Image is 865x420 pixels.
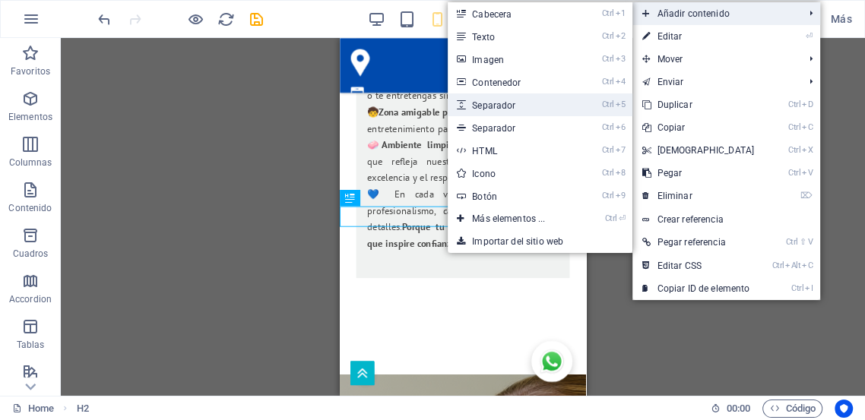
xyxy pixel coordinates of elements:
[448,139,575,162] a: Ctrl7HTML
[616,168,626,178] i: 8
[602,168,614,178] i: Ctrl
[769,399,816,418] span: Código
[95,10,113,28] button: undo
[791,283,803,293] i: Ctrl
[247,10,265,28] button: save
[602,8,614,18] i: Ctrl
[788,99,800,109] i: Ctrl
[711,399,751,418] h6: Tiempo de la sesión
[632,139,763,162] a: CtrlX[DEMOGRAPHIC_DATA]
[803,7,858,31] button: Más
[448,71,575,93] a: Ctrl4Contenedor
[448,185,575,207] a: Ctrl9Botón
[618,213,625,223] i: ⏎
[632,71,797,93] a: Enviar
[800,191,813,201] i: ⌦
[217,10,235,28] button: reload
[632,48,797,71] span: Mover
[96,11,113,28] i: Deshacer: Cambiar eje lateral (Ctrl+Z)
[11,65,50,77] p: Favoritos
[77,399,89,418] span: Haz clic para seleccionar y doble clic para editar
[632,25,763,48] a: ⏎Editar
[12,399,54,418] a: Haz clic para cancelar la selección y doble clic para abrir páginas
[616,191,626,201] i: 9
[448,25,575,48] a: Ctrl2Texto
[727,399,750,418] span: 00 00
[616,99,626,109] i: 5
[802,99,813,109] i: D
[762,399,822,418] button: Código
[632,116,763,139] a: CtrlCCopiar
[602,145,614,155] i: Ctrl
[448,93,575,116] a: Ctrl5Separador
[616,77,626,87] i: 4
[9,156,52,169] p: Columnas
[802,261,813,270] i: C
[785,261,800,270] i: Alt
[616,122,626,132] i: 6
[632,277,763,300] a: CtrlICopiar ID de elemento
[602,191,614,201] i: Ctrl
[632,2,797,25] span: Añadir contenido
[632,208,820,231] a: Crear referencia
[809,11,852,27] span: Más
[772,261,784,270] i: Ctrl
[248,11,265,28] i: Guardar (Ctrl+S)
[602,122,614,132] i: Ctrl
[616,145,626,155] i: 7
[13,248,49,260] p: Cuadros
[217,11,235,28] i: Volver a cargar página
[788,168,800,178] i: Ctrl
[802,168,813,178] i: V
[448,48,575,71] a: Ctrl3Imagen
[808,237,813,247] i: V
[602,99,614,109] i: Ctrl
[616,54,626,64] i: 3
[602,31,614,41] i: Ctrl
[632,231,763,254] a: Ctrl⇧VPegar referencia
[788,122,800,132] i: Ctrl
[632,93,763,116] a: CtrlDDuplicar
[788,145,800,155] i: Ctrl
[448,162,575,185] a: Ctrl8Icono
[77,399,89,418] nav: breadcrumb
[786,237,798,247] i: Ctrl
[9,293,52,305] p: Accordion
[805,283,813,293] i: I
[737,403,740,414] span: :
[632,254,763,277] a: CtrlAltCEditar CSS
[448,207,575,230] a: Ctrl⏎Más elementos ...
[835,399,853,418] button: Usercentrics
[602,54,614,64] i: Ctrl
[616,31,626,41] i: 2
[605,213,617,223] i: Ctrl
[802,122,813,132] i: C
[448,230,632,253] a: Importar del sitio web
[806,31,813,41] i: ⏎
[632,162,763,185] a: CtrlVPegar
[448,2,575,25] a: Ctrl1Cabecera
[799,237,806,247] i: ⇧
[448,116,575,139] a: Ctrl6Separador
[8,111,52,123] p: Elementos
[602,77,614,87] i: Ctrl
[632,185,763,207] a: ⌦Eliminar
[8,202,52,214] p: Contenido
[616,8,626,18] i: 1
[802,145,813,155] i: X
[17,339,45,351] p: Tablas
